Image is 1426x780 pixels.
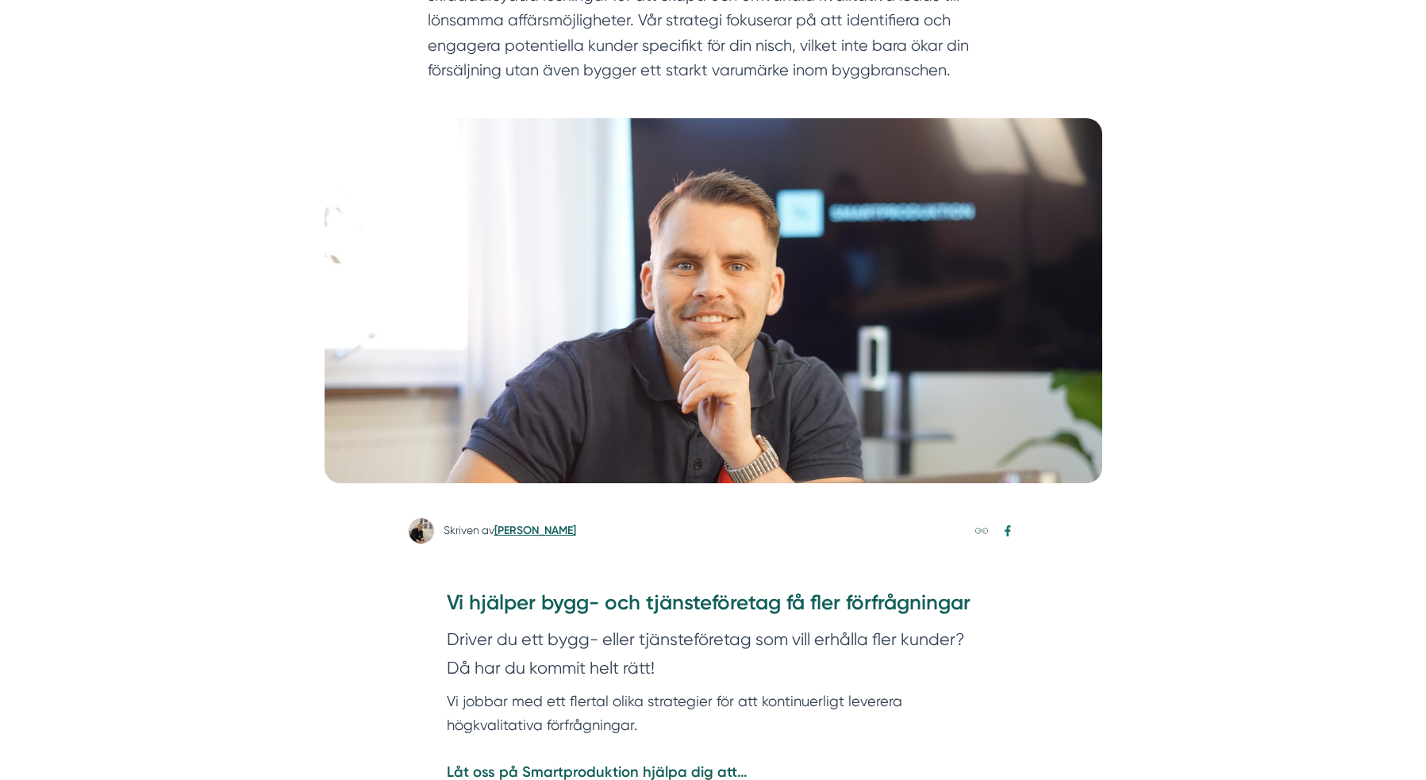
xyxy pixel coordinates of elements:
img: Leadsgenerering, Förfrågningar, Leads, Öka försäljning [325,118,1102,483]
div: Skriven av [444,522,576,539]
img: Victor Blomberg [409,518,434,544]
a: Kopiera länk [972,521,992,540]
h3: Vi hjälper bygg- och tjänsteföretag få fler förfrågningar [447,589,980,625]
a: [PERSON_NAME] [494,524,576,537]
section: Driver du ett bygg- eller tjänsteföretag som vill erhålla fler kunder? Då har du kommit helt rätt! [447,625,980,690]
svg: Facebook [1001,524,1014,537]
a: Dela på Facebook [998,521,1018,540]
